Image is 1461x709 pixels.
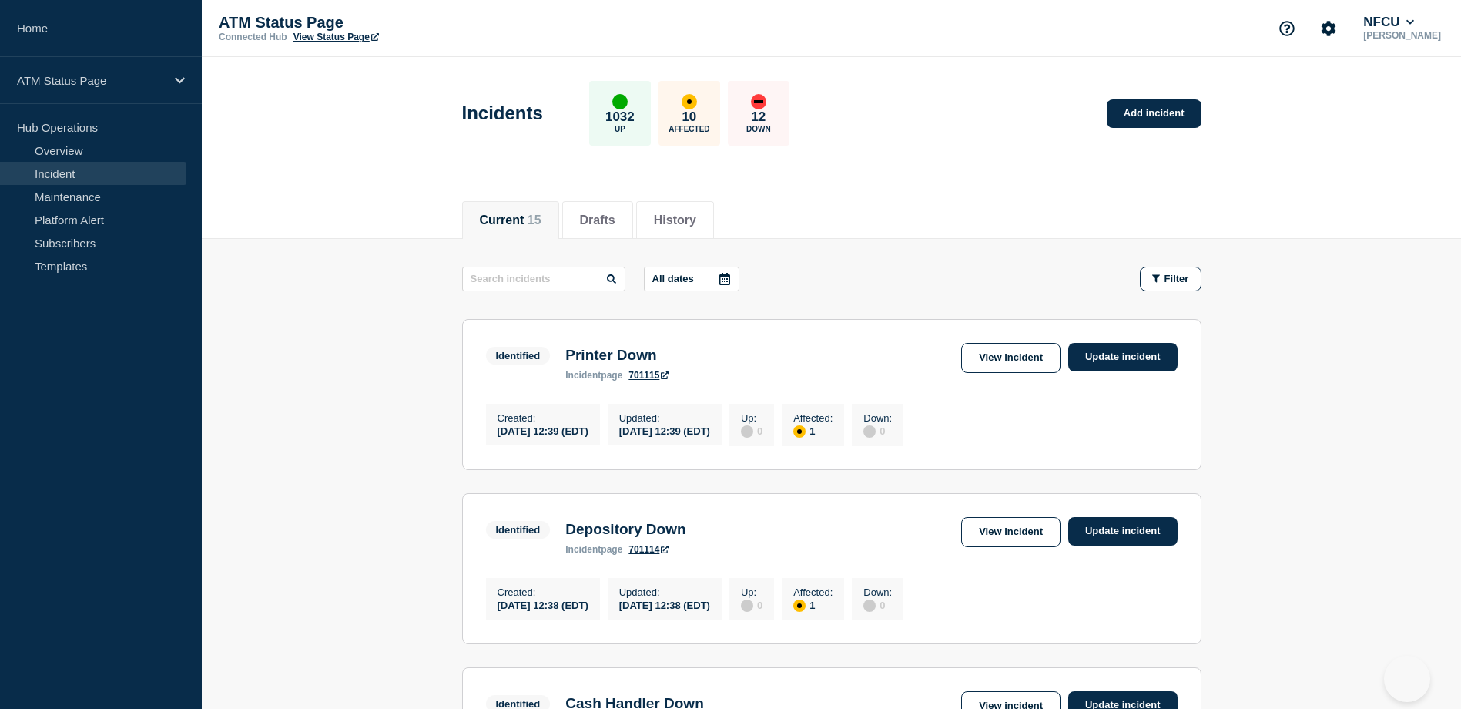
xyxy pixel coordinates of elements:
div: affected [682,94,697,109]
p: All dates [652,273,694,284]
p: Created : [498,412,588,424]
p: Up [615,125,625,133]
a: 701115 [628,370,669,381]
a: View incident [961,343,1061,373]
div: [DATE] 12:39 (EDT) [498,424,588,437]
p: ATM Status Page [17,74,165,87]
p: 1032 [605,109,635,125]
div: affected [793,600,806,612]
button: All dates [644,267,739,291]
p: Affected [669,125,709,133]
button: Current 15 [480,213,541,227]
a: Add incident [1107,99,1201,128]
p: Updated : [619,412,710,424]
h1: Incidents [462,102,543,124]
div: disabled [863,425,876,438]
a: 701114 [628,544,669,555]
p: 10 [682,109,696,125]
span: Identified [486,521,551,539]
div: [DATE] 12:38 (EDT) [498,598,588,611]
h3: Printer Down [565,347,669,364]
div: 0 [741,424,762,438]
button: History [654,213,696,227]
p: [PERSON_NAME] [1360,30,1444,41]
a: Update incident [1068,343,1178,371]
button: Drafts [580,213,615,227]
p: Affected : [793,586,833,598]
div: affected [793,425,806,438]
div: up [612,94,628,109]
p: 12 [751,109,766,125]
div: [DATE] 12:39 (EDT) [619,424,710,437]
div: down [751,94,766,109]
div: 0 [741,598,762,612]
div: disabled [863,600,876,612]
div: 1 [793,424,833,438]
p: Updated : [619,586,710,598]
button: Filter [1140,267,1201,291]
h3: Depository Down [565,521,685,538]
span: incident [565,544,601,555]
p: Created : [498,586,588,598]
a: View Status Page [293,32,379,42]
div: 0 [863,598,892,612]
p: Down : [863,412,892,424]
div: disabled [741,600,753,612]
p: page [565,370,622,381]
div: 1 [793,598,833,612]
span: Identified [486,347,551,365]
p: page [565,544,622,555]
a: Update incident [1068,517,1178,546]
button: Account settings [1312,12,1345,45]
p: ATM Status Page [219,14,527,32]
p: Down : [863,586,892,598]
p: Down [746,125,771,133]
span: 15 [528,213,541,227]
span: Filter [1164,273,1189,284]
div: 0 [863,424,892,438]
a: View incident [961,517,1061,547]
span: incident [565,370,601,381]
div: disabled [741,425,753,438]
iframe: Help Scout Beacon - Open [1384,656,1430,702]
p: Up : [741,586,762,598]
p: Affected : [793,412,833,424]
p: Connected Hub [219,32,287,42]
input: Search incidents [462,267,625,291]
button: Support [1271,12,1303,45]
div: [DATE] 12:38 (EDT) [619,598,710,611]
p: Up : [741,412,762,424]
button: NFCU [1360,15,1417,30]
